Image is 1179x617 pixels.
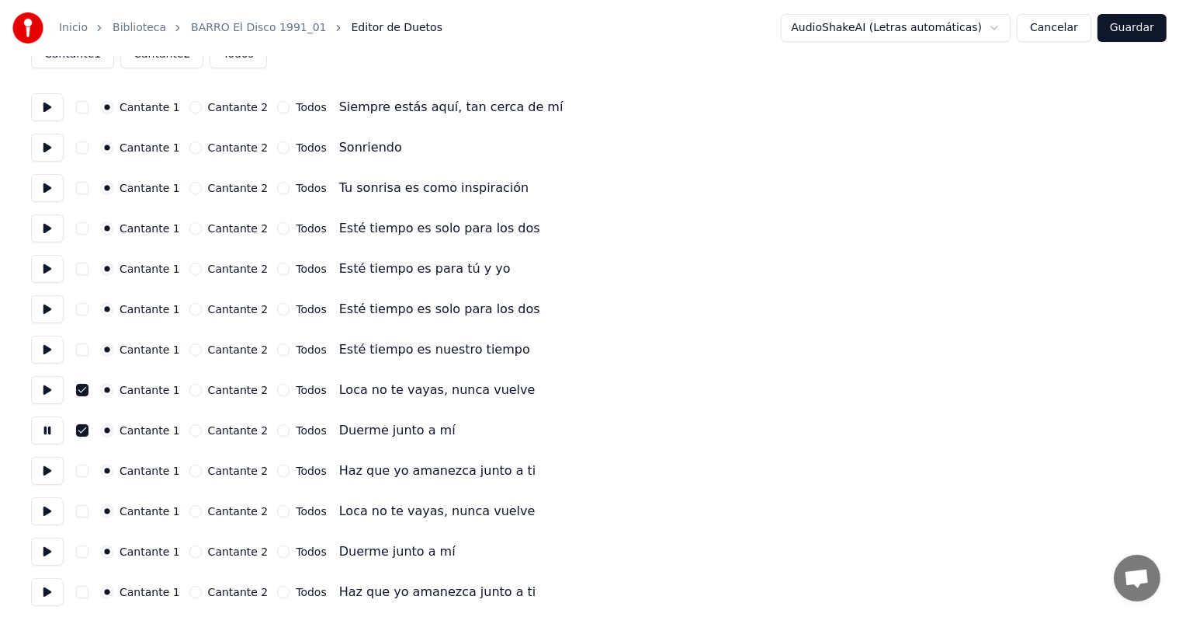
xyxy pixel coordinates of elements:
span: Editor de Duetos [352,20,442,36]
label: Cantante 2 [208,546,269,557]
label: Cantante 1 [120,506,180,517]
label: Cantante 1 [120,344,180,355]
label: Todos [296,102,326,113]
div: Loca no te vayas, nunca vuelve [339,381,536,399]
label: Cantante 1 [120,385,180,396]
div: Esté tiempo es solo para los dos [339,219,540,238]
div: Haz que yo amanezca junto a ti [339,462,536,480]
label: Todos [296,465,326,476]
img: youka [12,12,43,44]
label: Cantante 1 [120,304,180,315]
label: Cantante 2 [208,183,269,193]
div: Haz que yo amanezca junto a ti [339,583,536,601]
label: Cantante 2 [208,506,269,517]
label: Cantante 1 [120,546,180,557]
label: Todos [296,344,326,355]
label: Cantante 1 [120,263,180,274]
label: Cantante 1 [120,142,180,153]
label: Todos [296,587,326,598]
label: Todos [296,425,326,436]
label: Todos [296,142,326,153]
label: Cantante 1 [120,425,180,436]
div: Siempre estás aquí, tan cerca de mí [339,98,563,117]
div: Duerme junto a mí [339,542,456,561]
div: Chat abierto [1114,555,1160,601]
div: Esté tiempo es para tú y yo [339,260,511,278]
label: Todos [296,183,326,193]
label: Cantante 1 [120,587,180,598]
label: Cantante 1 [120,183,180,193]
label: Cantante 1 [120,465,180,476]
label: Cantante 1 [120,223,180,234]
div: Sonriendo [339,138,402,157]
label: Todos [296,223,326,234]
label: Todos [296,506,326,517]
label: Cantante 2 [208,344,269,355]
div: Esté tiempo es solo para los dos [339,300,540,319]
label: Cantante 2 [208,465,269,476]
label: Todos [296,304,326,315]
a: Biblioteca [113,20,166,36]
label: Cantante 1 [120,102,180,113]
label: Todos [296,263,326,274]
label: Cantante 2 [208,385,269,396]
label: Cantante 2 [208,425,269,436]
label: Cantante 2 [208,102,269,113]
label: Cantante 2 [208,587,269,598]
div: Tu sonrisa es como inspiración [339,179,529,197]
button: Cancelar [1017,14,1091,42]
div: Esté tiempo es nuestro tiempo [339,340,530,359]
button: Guardar [1098,14,1167,42]
div: Loca no te vayas, nunca vuelve [339,502,536,521]
a: BARRO El Disco 1991_01 [191,20,326,36]
label: Cantante 2 [208,304,269,315]
label: Todos [296,546,326,557]
nav: breadcrumb [59,20,442,36]
a: Inicio [59,20,88,36]
div: Duerme junto a mí [339,421,456,440]
label: Cantante 2 [208,223,269,234]
label: Todos [296,385,326,396]
label: Cantante 2 [208,263,269,274]
label: Cantante 2 [208,142,269,153]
